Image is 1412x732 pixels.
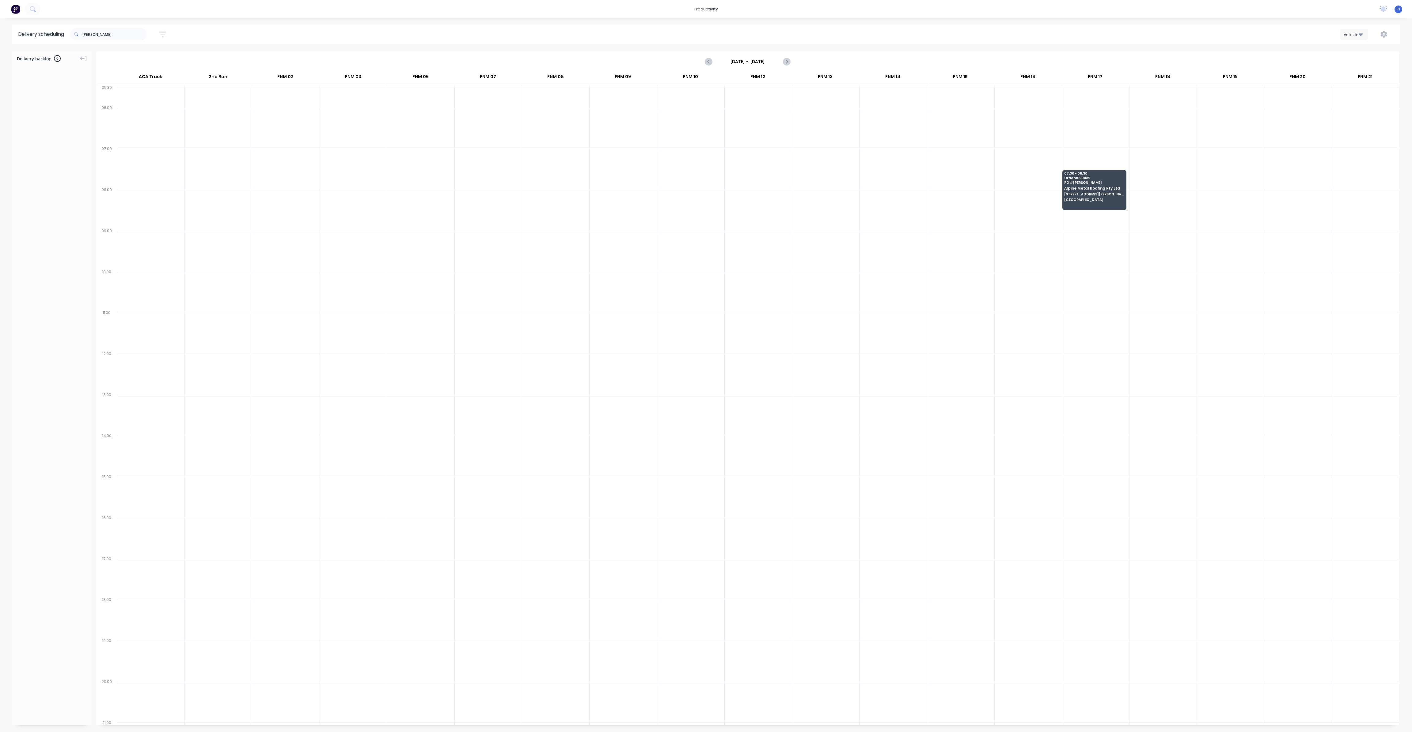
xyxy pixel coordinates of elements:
div: FNM 19 [1197,71,1264,85]
div: FNM 03 [319,71,386,85]
div: FNM 12 [724,71,791,85]
span: Order # 190839 [1064,176,1124,180]
div: FNM 20 [1264,71,1331,85]
div: 19:00 [96,637,117,678]
div: 20:00 [96,678,117,719]
div: FNM 07 [454,71,522,85]
div: FNM 15 [927,71,994,85]
div: productivity [691,5,721,14]
div: FNM 14 [859,71,926,85]
button: Vehicle [1340,29,1368,40]
div: FNM 21 [1331,71,1399,85]
div: 07:00 [96,145,117,186]
div: FNM 18 [1129,71,1196,85]
span: F1 [1396,6,1400,12]
span: Delivery backlog [17,55,51,62]
input: Search for orders [82,28,147,40]
div: 18:00 [96,596,117,637]
span: PO # [PERSON_NAME] [1064,181,1124,184]
span: 07:30 - 08:30 [1064,172,1124,175]
div: Delivery scheduling [12,25,70,44]
div: FNM 06 [387,71,454,85]
div: FNM 17 [1062,71,1129,85]
div: 21:00 [96,719,117,726]
span: [STREET_ADDRESS][PERSON_NAME] [1064,192,1124,196]
div: 13:00 [96,391,117,432]
span: [GEOGRAPHIC_DATA] [1064,198,1124,202]
div: Vehicle [1344,31,1361,38]
div: 06:00 [96,104,117,145]
div: ACA Truck [117,71,184,85]
span: 0 [54,55,61,62]
div: 14:00 [96,432,117,473]
img: Factory [11,5,20,14]
div: 10:00 [96,268,117,309]
div: FNM 02 [252,71,319,85]
div: FNM 16 [994,71,1061,85]
div: 12:00 [96,350,117,391]
div: FNM 10 [657,71,724,85]
div: 2nd Run [184,71,252,85]
div: FNM 09 [589,71,656,85]
div: 15:00 [96,473,117,514]
div: 11:00 [96,309,117,350]
div: 09:00 [96,227,117,268]
div: FNM 13 [792,71,859,85]
span: Alpine Metal Roofing Pty Ltd [1064,186,1124,190]
div: FNM 08 [522,71,589,85]
div: 16:00 [96,514,117,555]
div: 05:30 [96,84,117,104]
div: 08:00 [96,186,117,227]
div: 17:00 [96,555,117,596]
